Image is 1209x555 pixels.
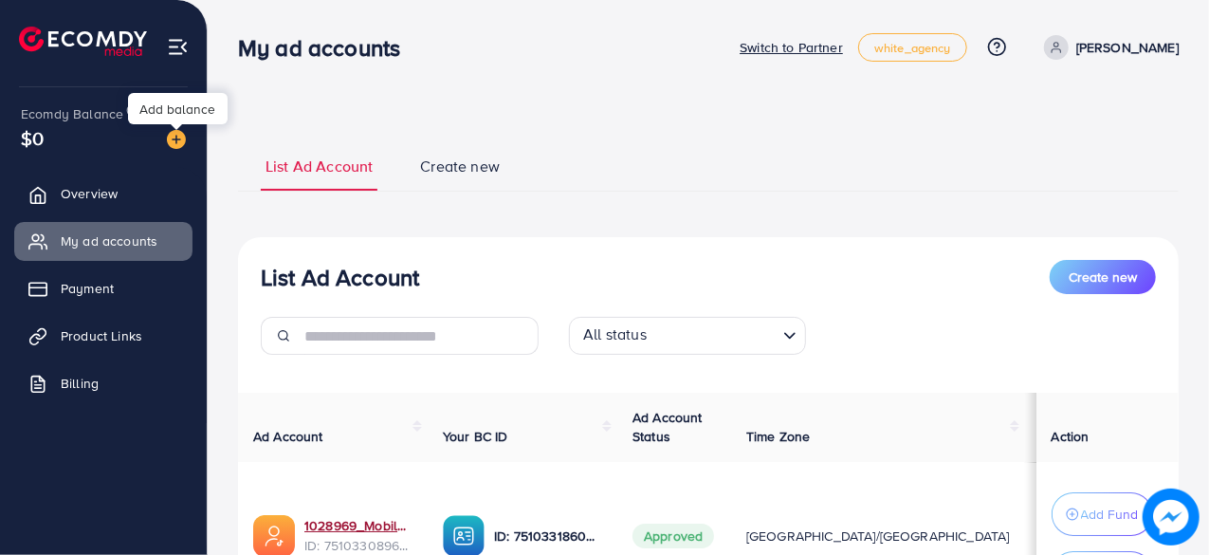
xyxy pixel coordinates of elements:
[632,408,703,446] span: Ad Account Status
[128,93,228,124] div: Add balance
[874,42,951,54] span: white_agency
[14,364,192,402] a: Billing
[14,222,192,260] a: My ad accounts
[14,317,192,355] a: Product Links
[167,130,186,149] img: image
[652,321,776,350] input: Search for option
[858,33,967,62] a: white_agency
[61,184,118,203] span: Overview
[304,536,412,555] span: ID: 7510330896159981586
[443,427,508,446] span: Your BC ID
[253,427,323,446] span: Ad Account
[746,427,810,446] span: Time Zone
[569,317,806,355] div: Search for option
[1052,427,1090,446] span: Action
[14,269,192,307] a: Payment
[14,175,192,213] a: Overview
[167,36,189,58] img: menu
[61,279,114,298] span: Payment
[21,124,44,152] span: $0
[632,524,714,548] span: Approved
[266,156,373,177] span: List Ad Account
[1081,503,1139,526] p: Add Fund
[238,34,415,62] h3: My ad accounts
[61,326,142,345] span: Product Links
[420,156,500,177] span: Create new
[579,320,650,350] span: All status
[1050,260,1156,294] button: Create new
[740,36,843,59] p: Switch to Partner
[1036,35,1179,60] a: [PERSON_NAME]
[1143,489,1200,546] img: image
[304,516,412,535] a: 1028969_Mobiloo Ad Account_1748635440820
[1052,492,1153,536] button: Add Fund
[261,264,419,291] h3: List Ad Account
[1076,36,1179,59] p: [PERSON_NAME]
[494,525,602,547] p: ID: 7510331860980006929
[304,516,412,555] div: <span class='underline'>1028969_Mobiloo Ad Account_1748635440820</span></br>7510330896159981586
[1069,268,1137,287] span: Create new
[21,104,123,123] span: Ecomdy Balance
[61,374,99,393] span: Billing
[61,231,157,250] span: My ad accounts
[746,527,1010,546] span: [GEOGRAPHIC_DATA]/[GEOGRAPHIC_DATA]
[19,27,147,56] img: logo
